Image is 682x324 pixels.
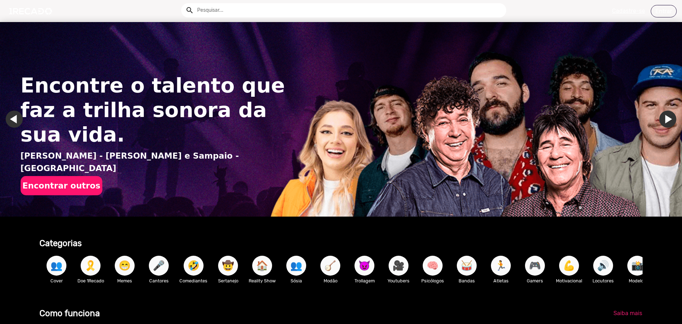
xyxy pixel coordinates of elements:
button: 🥁 [457,256,477,276]
p: Trollagem [351,277,378,284]
p: Sósia [283,277,310,284]
span: 🧠 [427,256,439,276]
p: Modelos [624,277,651,284]
span: 🎮 [529,256,541,276]
a: Saiba mais [608,307,648,320]
button: 🎗️ [81,256,101,276]
p: Atletas [487,277,514,284]
span: 🥁 [461,256,473,276]
span: 😈 [358,256,370,276]
p: Gamers [521,277,548,284]
p: Modão [317,277,344,284]
b: Como funciona [39,308,100,318]
a: Entrar [651,5,677,17]
button: 😈 [354,256,374,276]
button: 👥 [286,256,306,276]
button: 🏠 [252,256,272,276]
span: 📸 [631,256,643,276]
span: 💪 [563,256,575,276]
a: Ir para o último slide [6,111,23,128]
p: Comediantes [179,277,207,284]
button: 👥 [47,256,66,276]
mat-icon: Example home icon [185,6,194,15]
span: Saiba mais [613,310,642,317]
input: Pesquisar... [192,3,506,17]
button: 🧠 [423,256,443,276]
p: Motivacional [556,277,583,284]
span: 🤣 [188,256,200,276]
button: 🪕 [320,256,340,276]
p: Bandas [453,277,480,284]
button: 💪 [559,256,579,276]
span: 🪕 [324,256,336,276]
p: [PERSON_NAME] - [PERSON_NAME] e Sampaio - [GEOGRAPHIC_DATA] [21,150,293,174]
p: Cantores [145,277,172,284]
h1: Encontre o talento que faz a trilha sonora da sua vida. [21,73,293,147]
button: 🏃 [491,256,511,276]
span: 👥 [50,256,63,276]
span: 🏃 [495,256,507,276]
button: 🎤 [149,256,169,276]
span: 🎗️ [85,256,97,276]
button: 📸 [627,256,647,276]
p: Cover [43,277,70,284]
span: 🎥 [393,256,405,276]
a: Ir para o próximo slide [659,111,676,128]
span: 👥 [290,256,302,276]
u: Cadastre-se [612,7,645,14]
p: Locutores [590,277,617,284]
span: 🎤 [153,256,165,276]
button: 🎥 [389,256,408,276]
p: Youtubers [385,277,412,284]
span: 🏠 [256,256,268,276]
p: Doe 1Recado [77,277,104,284]
button: 🤠 [218,256,238,276]
p: Psicólogos [419,277,446,284]
button: 😁 [115,256,135,276]
p: Memes [111,277,138,284]
span: 🤠 [222,256,234,276]
span: 🔊 [597,256,609,276]
p: Sertanejo [215,277,242,284]
button: Example home icon [183,4,195,16]
button: 🤣 [184,256,204,276]
button: 🔊 [593,256,613,276]
b: Categorias [39,238,82,248]
p: Reality Show [249,277,276,284]
button: Encontrar outros [21,176,102,195]
button: 🎮 [525,256,545,276]
span: 😁 [119,256,131,276]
